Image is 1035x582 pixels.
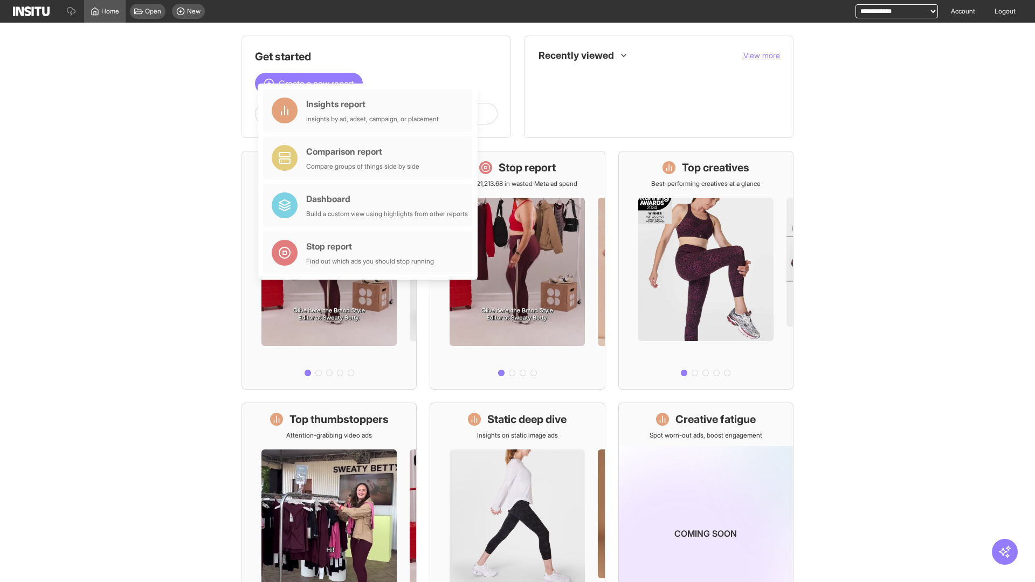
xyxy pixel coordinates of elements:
[306,145,419,158] div: Comparison report
[306,210,468,218] div: Build a custom view using highlights from other reports
[457,179,577,188] p: Save £21,213.68 in wasted Meta ad spend
[289,412,389,427] h1: Top thumbstoppers
[306,192,468,205] div: Dashboard
[306,115,439,123] div: Insights by ad, adset, campaign, or placement
[487,412,567,427] h1: Static deep dive
[618,151,793,390] a: Top creativesBest-performing creatives at a glance
[255,73,363,94] button: Create a new report
[13,6,50,16] img: Logo
[743,51,780,60] span: View more
[743,50,780,61] button: View more
[286,431,372,440] p: Attention-grabbing video ads
[499,160,556,175] h1: Stop report
[145,7,161,16] span: Open
[651,179,761,188] p: Best-performing creatives at a glance
[430,151,605,390] a: Stop reportSave £21,213.68 in wasted Meta ad spend
[306,240,434,253] div: Stop report
[477,431,558,440] p: Insights on static image ads
[682,160,749,175] h1: Top creatives
[187,7,201,16] span: New
[306,98,439,110] div: Insights report
[241,151,417,390] a: What's live nowSee all active ads instantly
[306,162,419,171] div: Compare groups of things side by side
[279,77,354,90] span: Create a new report
[101,7,119,16] span: Home
[255,49,498,64] h1: Get started
[306,257,434,266] div: Find out which ads you should stop running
